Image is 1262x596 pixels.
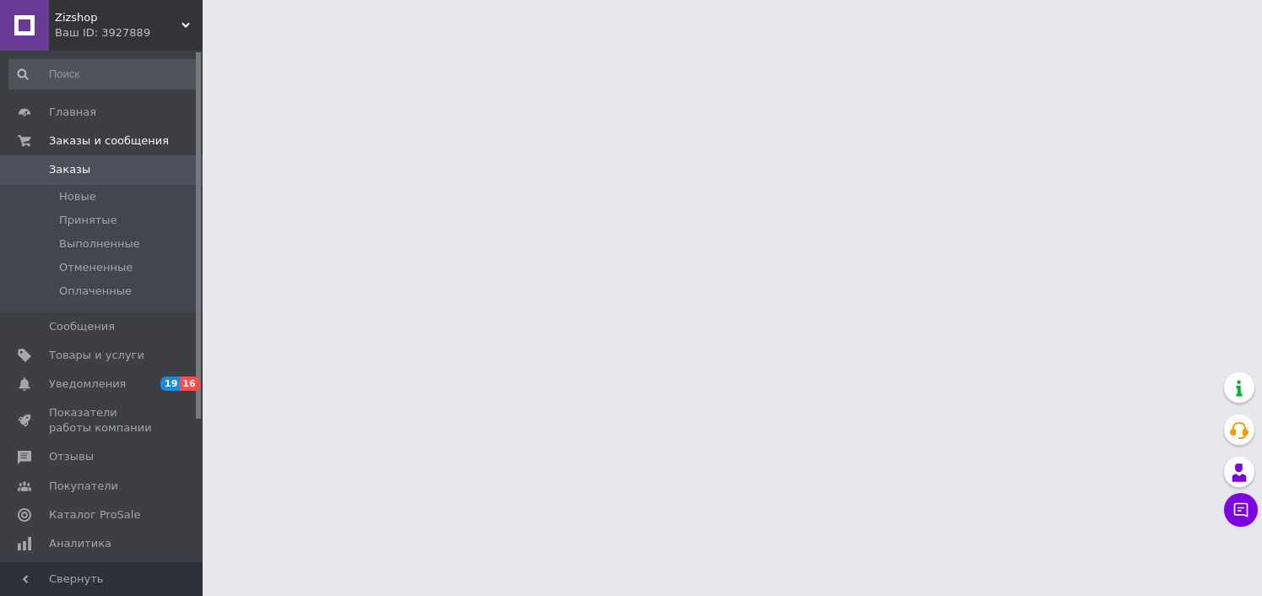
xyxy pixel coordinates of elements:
span: Zizshop [55,10,181,25]
div: Ваш ID: 3927889 [55,25,203,41]
span: Отзывы [49,449,94,464]
input: Поиск [8,59,199,89]
span: Каталог ProSale [49,507,140,523]
span: Оплаченные [59,284,132,299]
button: Чат с покупателем [1224,493,1258,527]
span: Аналитика [49,536,111,551]
span: Уведомления [49,377,126,392]
span: Принятые [59,213,117,228]
span: Отмененные [59,260,133,275]
span: Заказы [49,162,90,177]
span: 19 [160,377,180,391]
span: Сообщения [49,319,115,334]
span: Выполненные [59,236,140,252]
span: 16 [180,377,199,391]
span: Главная [49,105,96,120]
span: Заказы и сообщения [49,133,169,149]
span: Новые [59,189,96,204]
span: Товары и услуги [49,348,144,363]
span: Покупатели [49,479,118,494]
span: Показатели работы компании [49,405,156,436]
